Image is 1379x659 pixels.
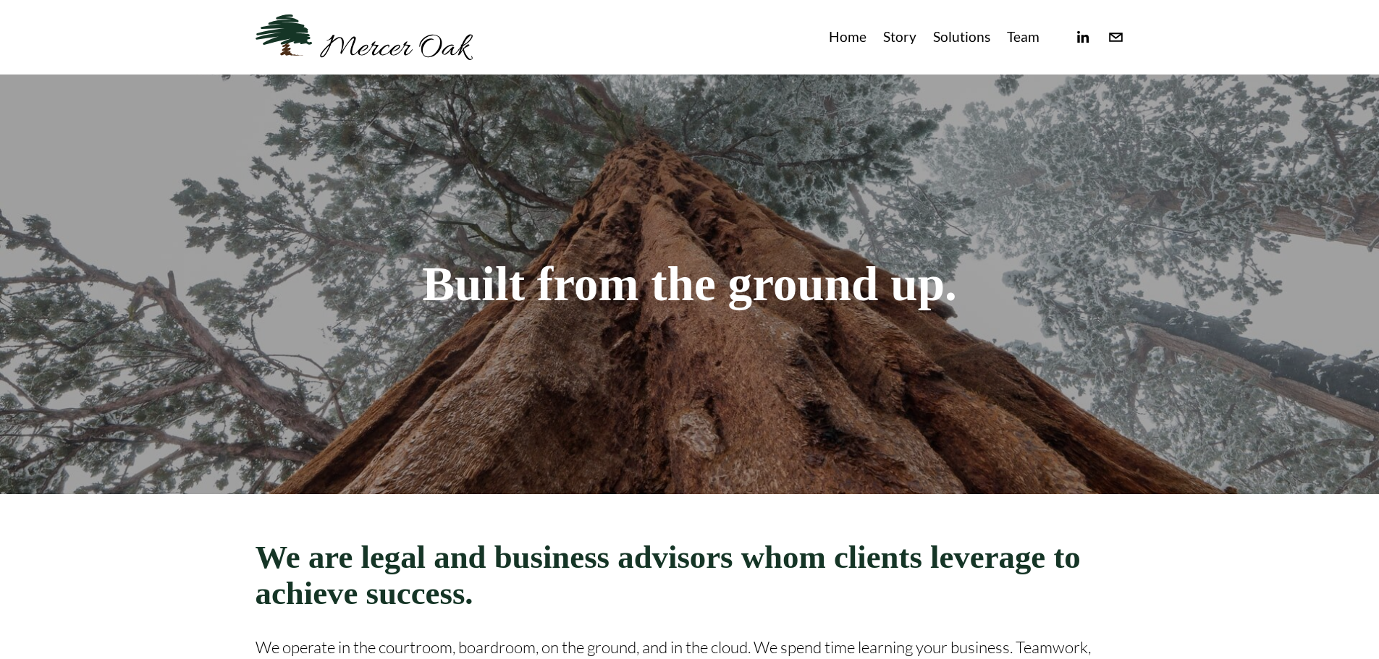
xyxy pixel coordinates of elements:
[256,540,1124,612] h2: We are legal and business advisors whom clients leverage to achieve success.
[829,25,866,49] a: Home
[256,259,1124,310] h1: Built from the ground up.
[1074,29,1091,46] a: linkedin-unauth
[933,25,990,49] a: Solutions
[883,25,916,49] a: Story
[1007,25,1039,49] a: Team
[1108,29,1124,46] a: info@merceroaklaw.com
